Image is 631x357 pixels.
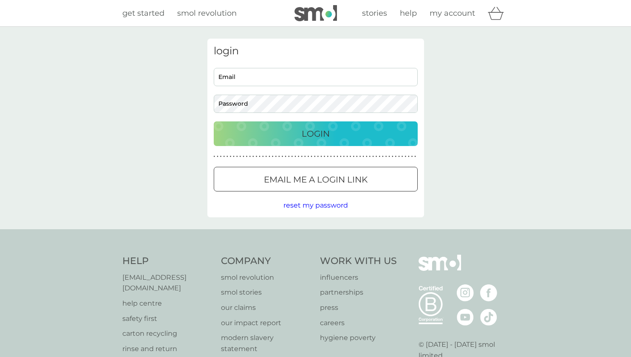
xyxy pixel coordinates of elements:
p: ● [330,155,332,159]
button: reset my password [283,200,348,211]
p: ● [408,155,410,159]
p: ● [236,155,238,159]
p: ● [278,155,280,159]
p: ● [402,155,403,159]
p: ● [317,155,319,159]
img: visit the smol Facebook page [480,284,497,301]
p: ● [385,155,387,159]
p: ● [262,155,264,159]
p: ● [220,155,222,159]
p: ● [362,155,364,159]
p: carton recycling [122,328,213,339]
p: ● [337,155,338,159]
img: visit the smol Instagram page [457,284,474,301]
p: ● [359,155,361,159]
p: ● [340,155,342,159]
img: smol [419,255,461,284]
p: ● [346,155,348,159]
p: ● [288,155,290,159]
a: get started [122,7,164,20]
a: safety first [122,313,213,324]
p: ● [392,155,393,159]
a: smol stories [221,287,311,298]
p: ● [353,155,354,159]
p: ● [298,155,300,159]
p: ● [382,155,384,159]
img: smol [294,5,337,21]
p: ● [350,155,351,159]
p: Login [302,127,330,141]
p: ● [272,155,274,159]
h3: login [214,45,418,57]
p: ● [233,155,235,159]
p: ● [334,155,335,159]
p: ● [266,155,267,159]
a: smol revolution [177,7,237,20]
p: ● [223,155,225,159]
p: ● [304,155,306,159]
p: ● [291,155,293,159]
a: [EMAIL_ADDRESS][DOMAIN_NAME] [122,272,213,294]
p: ● [311,155,312,159]
a: hygiene poverty [320,332,397,343]
p: ● [411,155,413,159]
p: ● [388,155,390,159]
p: our impact report [221,318,311,329]
a: smol revolution [221,272,311,283]
span: get started [122,8,164,18]
p: ● [343,155,345,159]
p: ● [379,155,380,159]
p: ● [275,155,277,159]
p: ● [327,155,328,159]
p: ● [405,155,406,159]
a: our claims [221,302,311,313]
a: modern slavery statement [221,332,311,354]
p: Email me a login link [264,173,368,186]
p: ● [324,155,325,159]
img: visit the smol Tiktok page [480,309,497,326]
span: help [400,8,417,18]
a: influencers [320,272,397,283]
h4: Company [221,255,311,268]
p: ● [294,155,296,159]
p: ● [217,155,218,159]
p: ● [395,155,397,159]
p: ● [249,155,251,159]
p: ● [308,155,309,159]
span: smol revolution [177,8,237,18]
p: ● [320,155,322,159]
p: press [320,302,397,313]
h4: Help [122,255,213,268]
a: help [400,7,417,20]
p: ● [314,155,316,159]
a: careers [320,318,397,329]
div: basket [488,5,509,22]
p: ● [376,155,377,159]
img: visit the smol Youtube page [457,309,474,326]
h4: Work With Us [320,255,397,268]
a: stories [362,7,387,20]
p: ● [214,155,215,159]
p: ● [398,155,400,159]
p: ● [372,155,374,159]
a: my account [430,7,475,20]
a: rinse and return [122,343,213,354]
p: ● [369,155,371,159]
p: ● [246,155,248,159]
span: stories [362,8,387,18]
a: partnerships [320,287,397,298]
span: reset my password [283,201,348,209]
a: help centre [122,298,213,309]
button: Login [214,121,418,146]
